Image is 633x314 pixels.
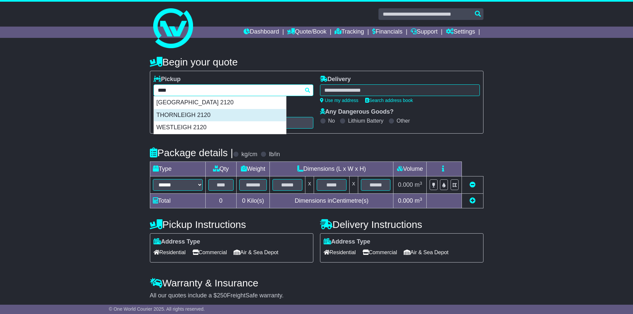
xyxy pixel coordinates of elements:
[109,306,205,312] span: © One World Courier 2025. All rights reserved.
[348,118,383,124] label: Lithium Battery
[234,247,278,258] span: Air & Sea Depot
[365,98,413,103] a: Search address book
[363,247,397,258] span: Commercial
[324,238,370,246] label: Address Type
[154,96,286,109] div: [GEOGRAPHIC_DATA] 2120
[320,98,359,103] a: Use my address
[398,181,413,188] span: 0.000
[320,76,351,83] label: Delivery
[150,56,483,67] h4: Begin your quote
[287,27,326,38] a: Quote/Book
[154,76,181,83] label: Pickup
[205,162,236,176] td: Qty
[470,181,475,188] a: Remove this item
[420,197,422,202] sup: 3
[150,277,483,288] h4: Warranty & Insurance
[372,27,402,38] a: Financials
[349,176,358,194] td: x
[446,27,475,38] a: Settings
[269,151,280,158] label: lb/in
[335,27,364,38] a: Tracking
[154,84,313,96] typeahead: Please provide city
[150,219,313,230] h4: Pickup Instructions
[192,247,227,258] span: Commercial
[154,109,286,122] div: THORNLEIGH 2120
[411,27,438,38] a: Support
[150,292,483,299] div: All our quotes include a $ FreightSafe warranty.
[320,108,394,116] label: Any Dangerous Goods?
[241,151,257,158] label: kg/cm
[415,197,422,204] span: m
[305,176,314,194] td: x
[398,197,413,204] span: 0.000
[242,197,245,204] span: 0
[154,247,186,258] span: Residential
[393,162,427,176] td: Volume
[154,121,286,134] div: WESTLEIGH 2120
[236,194,270,208] td: Kilo(s)
[150,162,205,176] td: Type
[328,118,335,124] label: No
[154,238,200,246] label: Address Type
[470,197,475,204] a: Add new item
[404,247,449,258] span: Air & Sea Depot
[270,162,393,176] td: Dimensions (L x W x H)
[236,162,270,176] td: Weight
[244,27,279,38] a: Dashboard
[150,147,233,158] h4: Package details |
[420,181,422,186] sup: 3
[270,194,393,208] td: Dimensions in Centimetre(s)
[150,194,205,208] td: Total
[205,194,236,208] td: 0
[415,181,422,188] span: m
[397,118,410,124] label: Other
[217,292,227,299] span: 250
[320,219,483,230] h4: Delivery Instructions
[324,247,356,258] span: Residential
